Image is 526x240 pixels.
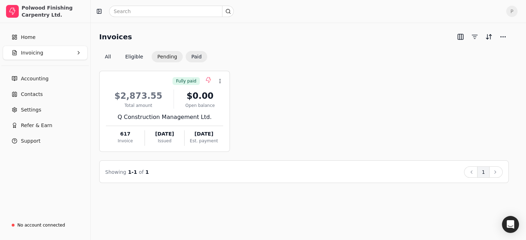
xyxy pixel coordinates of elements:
button: Refer & Earn [3,118,87,132]
a: Home [3,30,87,44]
button: Sort [483,31,494,42]
button: Support [3,134,87,148]
span: of [139,169,144,175]
div: $2,873.55 [106,90,171,102]
span: Accounting [21,75,49,82]
div: Invoice [106,138,145,144]
button: More [497,31,509,42]
span: Fully paid [176,78,196,84]
button: All [99,51,117,62]
span: Invoicing [21,49,43,57]
div: $0.00 [177,90,223,102]
button: Eligible [119,51,149,62]
button: 1 [477,166,490,178]
div: [DATE] [185,130,223,138]
div: No account connected [17,222,65,228]
a: No account connected [3,219,87,232]
button: Pending [152,51,183,62]
button: P [506,6,517,17]
span: Refer & Earn [21,122,52,129]
div: Q Construction Management Ltd. [106,113,223,121]
div: 617 [106,130,145,138]
div: [DATE] [145,130,184,138]
button: Paid [186,51,207,62]
h2: Invoices [99,31,132,42]
a: Contacts [3,87,87,101]
span: 1 [146,169,149,175]
div: Open Intercom Messenger [502,216,519,233]
span: Support [21,137,40,145]
span: 1 - 1 [128,169,137,175]
span: Settings [21,106,41,114]
div: Invoice filter options [99,51,207,62]
input: Search [109,6,234,17]
div: Polwood Finishing Carpentry Ltd. [22,4,84,18]
button: Invoicing [3,46,87,60]
span: Showing [105,169,126,175]
div: Issued [145,138,184,144]
span: Home [21,34,35,41]
a: Accounting [3,72,87,86]
div: Total amount [106,102,171,109]
div: Open balance [177,102,223,109]
div: Est. payment [185,138,223,144]
span: Contacts [21,91,43,98]
a: Settings [3,103,87,117]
